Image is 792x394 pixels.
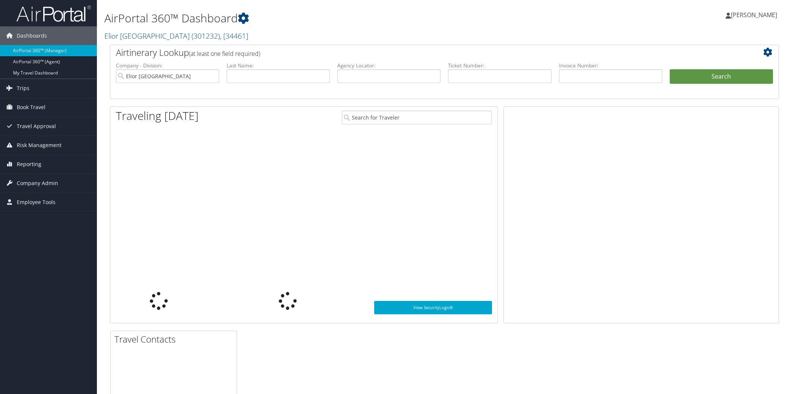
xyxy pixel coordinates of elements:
[104,31,248,41] a: Elior [GEOGRAPHIC_DATA]
[227,62,330,69] label: Last Name:
[17,193,56,212] span: Employee Tools
[114,333,237,346] h2: Travel Contacts
[17,117,56,136] span: Travel Approval
[104,10,558,26] h1: AirPortal 360™ Dashboard
[17,155,41,174] span: Reporting
[17,174,58,193] span: Company Admin
[116,62,219,69] label: Company - Division:
[220,31,248,41] span: , [ 34461 ]
[337,62,441,69] label: Agency Locator:
[342,111,492,124] input: Search for Traveler
[17,79,29,98] span: Trips
[670,69,773,84] button: Search
[17,136,61,155] span: Risk Management
[726,4,785,26] a: [PERSON_NAME]
[559,62,662,69] label: Invoice Number:
[17,26,47,45] span: Dashboards
[189,50,260,58] span: (at least one field required)
[192,31,220,41] span: ( 301232 )
[16,5,91,22] img: airportal-logo.png
[374,301,492,314] a: View SecurityLogic®
[116,46,717,59] h2: Airtinerary Lookup
[17,98,45,117] span: Book Travel
[731,11,777,19] span: [PERSON_NAME]
[448,62,551,69] label: Ticket Number:
[116,108,199,124] h1: Traveling [DATE]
